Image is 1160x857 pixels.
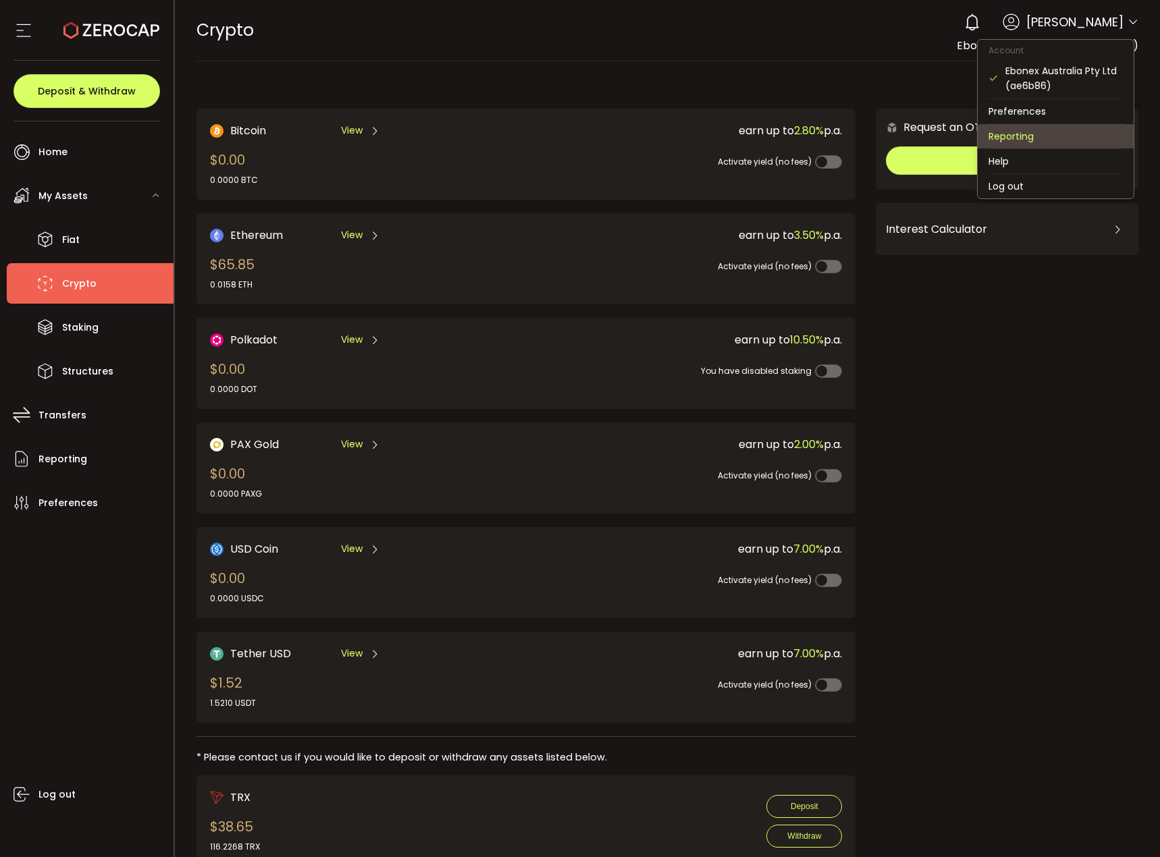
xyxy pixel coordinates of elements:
[793,646,824,661] span: 7.00%
[886,121,898,134] img: 6nGpN7MZ9FLuBP83NiajKbTRY4UzlzQtBKtCrLLspmCkSvCZHBKvY3NxgQaT5JnOQREvtQ257bXeeSTueZfAPizblJ+Fe8JwA...
[210,817,260,853] div: $38.65
[210,279,255,291] div: 0.0158 ETH
[978,99,1134,123] li: Preferences
[790,332,824,348] span: 10.50%
[794,123,824,138] span: 2.80%
[978,149,1134,173] li: Help
[210,791,223,804] img: trx_portfolio.png
[978,174,1134,198] li: Log out
[1026,13,1124,31] span: [PERSON_NAME]
[230,436,279,453] span: PAX Gold
[230,645,291,662] span: Tether USD
[210,592,264,605] div: 0.0000 USDC
[210,464,262,500] div: $0.00
[794,437,824,452] span: 2.00%
[978,124,1134,148] li: Reporting
[521,541,842,557] div: earn up to p.a.
[196,18,254,42] span: Crypto
[38,186,88,206] span: My Assets
[718,156,812,167] span: Activate yield (no fees)
[210,124,223,138] img: Bitcoin
[766,825,842,848] button: Withdraw
[341,542,363,556] span: View
[794,227,824,243] span: 3.50%
[62,230,80,250] span: Fiat
[210,673,256,709] div: $1.52
[718,574,812,586] span: Activate yield (no fees)
[210,174,258,186] div: 0.0000 BTC
[978,45,1034,56] span: Account
[793,541,824,557] span: 7.00%
[38,785,76,804] span: Log out
[210,697,256,709] div: 1.5210 USDT
[876,119,1024,136] div: Request an OTC Trade
[718,470,812,481] span: Activate yield (no fees)
[791,802,818,811] span: Deposit
[230,789,251,806] span: TRX
[341,333,363,347] span: View
[766,795,842,818] button: Deposit
[38,406,86,425] span: Transfers
[14,74,160,108] button: Deposit & Withdraw
[718,679,812,690] span: Activate yield (no fees)
[230,227,283,244] span: Ethereum
[886,213,1128,246] div: Interest Calculator
[230,122,266,139] span: Bitcoin
[341,228,363,242] span: View
[210,568,264,605] div: $0.00
[62,362,113,381] span: Structures
[210,841,260,853] div: 116.2268 TRX
[886,146,1128,175] button: Trade OTC
[62,274,97,294] span: Crypto
[210,229,223,242] img: Ethereum
[521,436,842,453] div: earn up to p.a.
[38,449,87,469] span: Reporting
[38,493,98,513] span: Preferences
[196,750,856,765] div: * Please contact us if you would like to deposit or withdraw any assets listed below.
[210,383,257,395] div: 0.0000 DOT
[341,646,363,661] span: View
[230,541,278,557] span: USD Coin
[210,488,262,500] div: 0.0000 PAXG
[210,333,223,347] img: DOT
[957,38,1138,53] span: Ebonex Australia Pty Ltd (ae6b86)
[718,260,812,272] span: Activate yield (no fees)
[210,254,255,291] div: $65.85
[521,122,842,139] div: earn up to p.a.
[210,543,223,556] img: USD Coin
[38,142,68,162] span: Home
[521,227,842,244] div: earn up to p.a.
[230,331,278,348] span: Polkadot
[521,331,842,348] div: earn up to p.a.
[38,86,136,96] span: Deposit & Withdraw
[62,318,99,337] span: Staking
[701,365,812,377] span: You have disabled staking
[1092,792,1160,857] iframe: Chat Widget
[341,123,363,138] span: View
[210,647,223,661] img: Tether USD
[210,359,257,395] div: $0.00
[210,150,258,186] div: $0.00
[341,437,363,451] span: View
[521,645,842,662] div: earn up to p.a.
[787,831,821,841] span: Withdraw
[1005,63,1123,93] div: Ebonex Australia Pty Ltd (ae6b86)
[210,438,223,451] img: PAX Gold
